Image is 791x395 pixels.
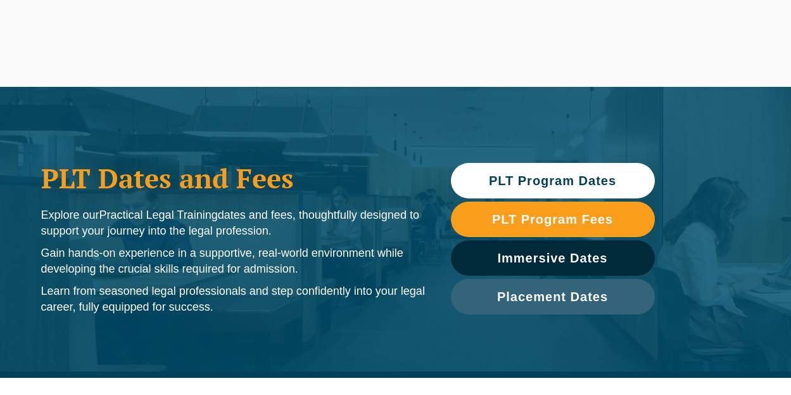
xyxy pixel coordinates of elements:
[451,202,655,237] a: PLT Program Fees
[451,279,655,314] a: Placement Dates
[41,245,426,277] p: Gain hands-on experience in a supportive, real-world environment while developing the crucial ski...
[41,162,426,194] h1: PLT Dates and Fees
[497,290,608,303] span: Placement Dates
[451,240,655,276] a: Immersive Dates
[489,174,616,187] span: PLT Program Dates
[492,213,613,226] span: PLT Program Fees
[498,252,608,264] span: Immersive Dates
[41,283,426,315] p: Learn from seasoned legal professionals and step confidently into your legal career, fully equipp...
[41,207,426,239] p: Explore our dates and fees, thoughtfully designed to support your journey into the legal profession.
[451,163,655,198] a: PLT Program Dates
[99,209,218,221] span: Practical Legal Training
